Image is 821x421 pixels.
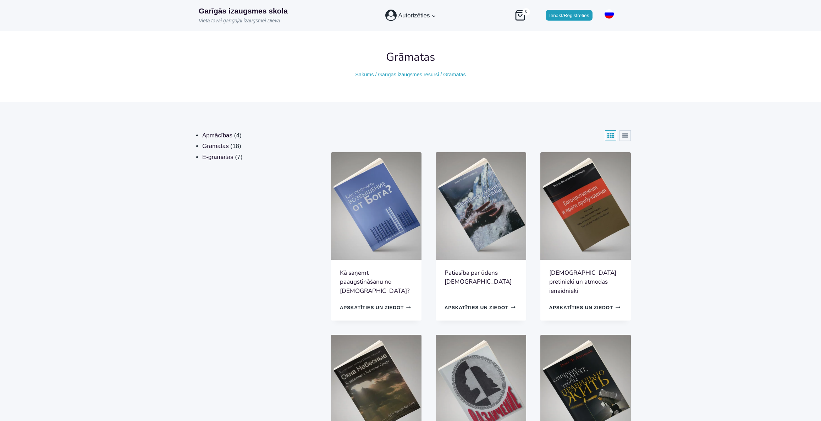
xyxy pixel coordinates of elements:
a: Apmācības [202,132,232,139]
a: Autorizēties [385,6,436,24]
a: Kā saņemt paaugstināšanu no [DEMOGRAPHIC_DATA]? [340,269,410,295]
a: E-grāmatas [202,154,233,160]
img: Patiesība par ūdens kristību - Mācītājs Rufuss F. Adžiboije [436,152,526,260]
a: Garīgās izaugsmes resursi [378,72,439,77]
a: [DEMOGRAPHIC_DATA] pretinieki un atmodas ienaidnieki [549,269,616,295]
a: Sākums [355,72,374,77]
span: / [440,72,442,77]
span: 18 [232,143,239,149]
a: Garīgās izaugsmes skolaVieta tavai garīgajai izaugsmei Dievā [199,6,288,24]
p: Vieta tavai garīgajai izaugsmei Dievā [199,17,288,24]
a: Izvēlieties opcijas priekš “Kā saņemt paaugstināšanu no Dieva?” [340,302,411,313]
span: / [375,72,376,77]
img: Kā saņemt paaugstinājumu no Dieva? - Rufuss F. Adžiboije [331,152,421,260]
nav: Account Menu [385,6,436,24]
nav: Breadcrumbs [355,71,465,79]
span: 4 [236,132,239,139]
h1: Grāmatas [386,49,435,66]
img: Dieva pretinieki un atmodas ienaidnieki - Rufus F. Adžiboije [540,152,631,260]
span: Grāmatas [443,72,465,77]
span: 0 [522,8,530,16]
a: Grāmatas [202,143,229,149]
a: Iepirkšanās ratiņi [513,8,531,22]
p: Garīgās izaugsmes skola [199,6,288,15]
a: Patiesība par ūdens [DEMOGRAPHIC_DATA] [445,269,512,286]
a: Ienākt/Reģistrēties [546,10,593,21]
img: Russian [602,9,616,19]
a: Izvēlieties opcijas priekš “Patiesība par ūdens kristību” [445,302,516,313]
span: Autorizēties [397,11,430,20]
span: 7 [237,154,240,160]
a: Izvēlieties opcijas priekš “Dieva pretinieki un atmodas ienaidnieki” [549,302,621,313]
span: Expand child menu [431,13,436,18]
